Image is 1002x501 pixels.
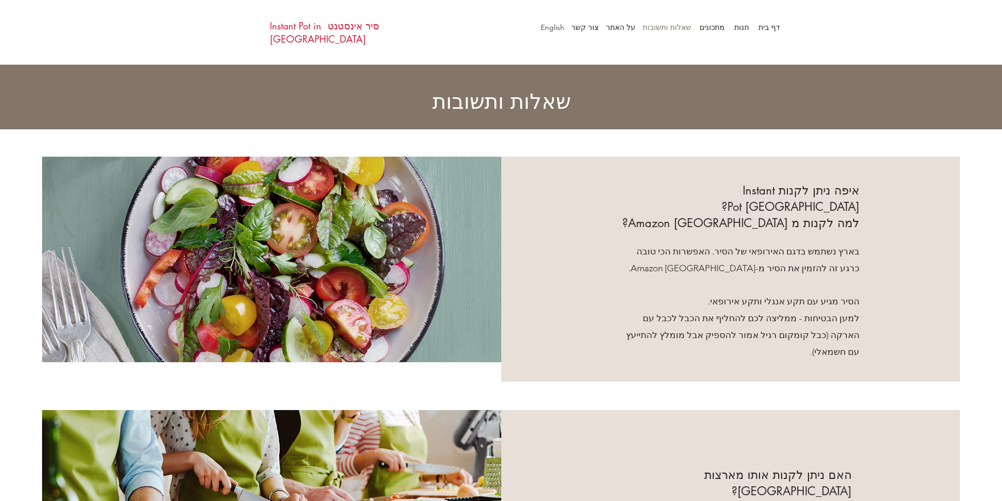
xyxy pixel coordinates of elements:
[694,19,730,35] p: מתכונים
[42,157,501,362] img: Salad
[704,467,852,498] span: האם ניתן לקנות אותו מארצות [GEOGRAPHIC_DATA]?
[601,19,641,35] p: על האתר
[722,183,859,214] span: איפה ניתן לקנות Instant Pot [GEOGRAPHIC_DATA]?
[570,19,604,35] a: צור קשר
[512,19,785,35] nav: אתר
[566,19,604,35] p: צור קשר
[270,19,379,45] a: סיר אינסטנט Instant Pot in [GEOGRAPHIC_DATA]
[730,19,754,35] a: חנות
[753,19,785,35] p: דף בית
[637,19,696,35] p: שאלות ותשובות
[604,19,641,35] a: על האתר
[626,296,859,357] span: הסיר מגיע עם תקע אנגלי ותקע אירופאי. למען הבטיחות - ממליצה לכם להחליף את הכבל לכבל עם הארקה (כבל ...
[641,19,696,35] a: שאלות ותשובות
[622,216,859,230] span: למה לקנות מ Amazon [GEOGRAPHIC_DATA]?
[696,19,730,35] a: מתכונים
[432,88,571,115] span: שאלות ותשובות
[729,19,754,35] p: חנות
[629,246,859,273] span: בארץ נשתמש בדגם האירופאי של הסיר. האפשרות הכי טובה כרגע זה להזמין את הסיר מ-Amazon [GEOGRAPHIC_DA...
[754,19,785,35] a: דף בית
[535,19,570,35] a: English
